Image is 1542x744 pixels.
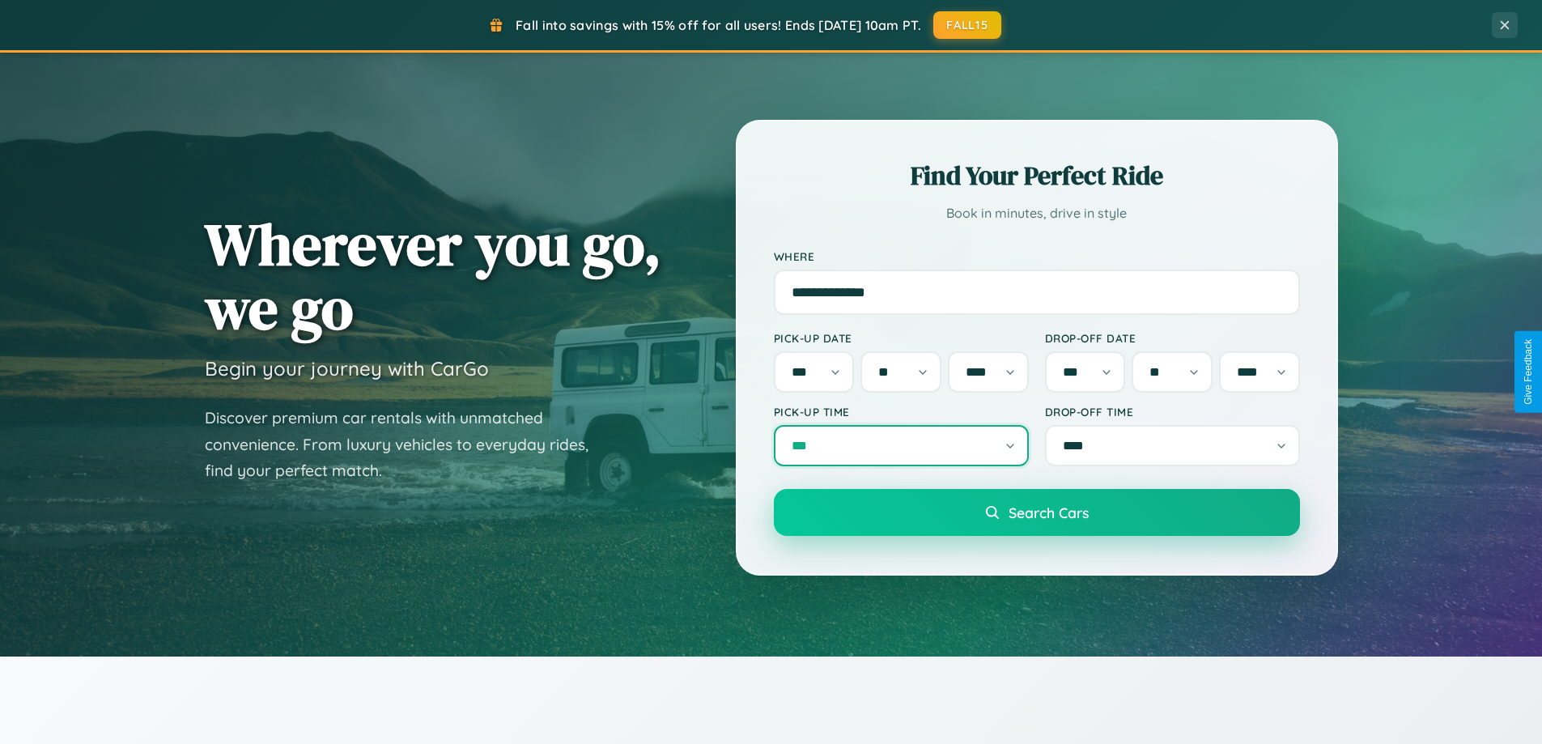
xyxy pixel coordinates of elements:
label: Pick-up Date [774,331,1029,345]
div: Give Feedback [1523,339,1534,405]
p: Book in minutes, drive in style [774,202,1300,225]
button: FALL15 [933,11,1001,39]
span: Search Cars [1009,504,1089,521]
label: Pick-up Time [774,405,1029,419]
h2: Find Your Perfect Ride [774,158,1300,193]
label: Drop-off Date [1045,331,1300,345]
h1: Wherever you go, we go [205,212,661,340]
span: Fall into savings with 15% off for all users! Ends [DATE] 10am PT. [516,17,921,33]
label: Drop-off Time [1045,405,1300,419]
button: Search Cars [774,489,1300,536]
label: Where [774,249,1300,263]
h3: Begin your journey with CarGo [205,356,489,381]
p: Discover premium car rentals with unmatched convenience. From luxury vehicles to everyday rides, ... [205,405,610,484]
